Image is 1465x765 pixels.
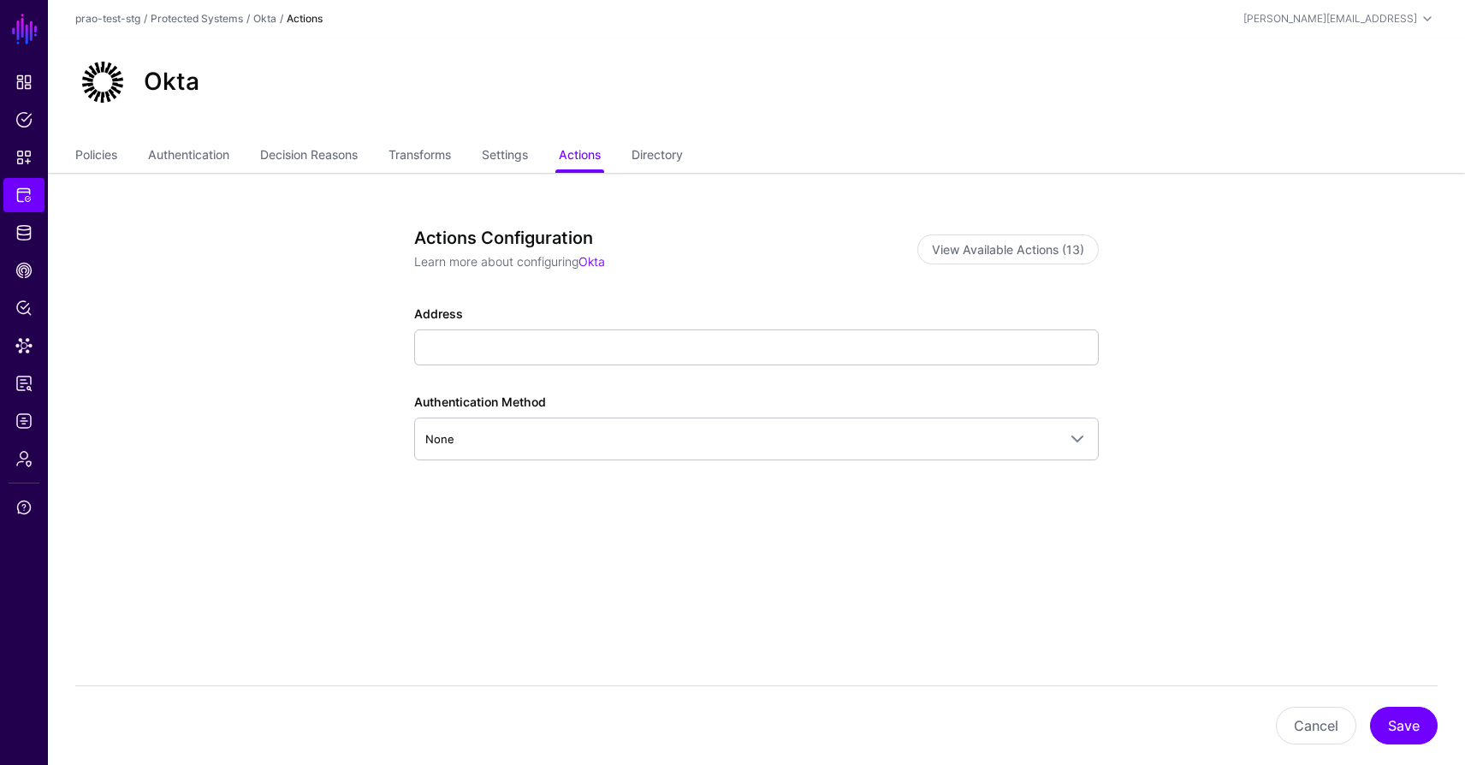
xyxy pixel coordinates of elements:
[1243,11,1417,27] div: [PERSON_NAME][EMAIL_ADDRESS]
[15,111,33,128] span: Policies
[260,140,358,173] a: Decision Reasons
[1276,707,1356,744] button: Cancel
[15,450,33,467] span: Admin
[3,291,44,325] a: Policy Lens
[276,11,287,27] div: /
[3,404,44,438] a: Logs
[578,254,605,269] a: Okta
[632,140,683,173] a: Directory
[148,140,229,173] a: Authentication
[3,216,44,250] a: Identity Data Fabric
[75,12,140,25] a: prao-test-stg
[414,252,904,270] p: Learn more about configuring
[1370,707,1438,744] button: Save
[144,68,199,97] h2: Okta
[15,375,33,392] span: Reports
[15,412,33,430] span: Logs
[3,103,44,137] a: Policies
[151,12,243,25] a: Protected Systems
[482,140,528,173] a: Settings
[15,262,33,279] span: CAEP Hub
[10,10,39,48] a: SGNL
[559,140,601,173] a: Actions
[3,442,44,476] a: Admin
[287,12,323,25] strong: Actions
[253,12,276,25] a: Okta
[15,74,33,91] span: Dashboard
[3,253,44,288] a: CAEP Hub
[15,224,33,241] span: Identity Data Fabric
[917,234,1099,264] button: View Available Actions (13)
[414,228,904,248] h3: Actions Configuration
[3,329,44,363] a: Data Lens
[15,187,33,204] span: Protected Systems
[75,55,130,110] img: svg+xml;base64,PHN2ZyB3aWR0aD0iNjQiIGhlaWdodD0iNjQiIHZpZXdCb3g9IjAgMCA2NCA2NCIgZmlsbD0ibm9uZSIgeG...
[425,432,454,446] span: None
[15,337,33,354] span: Data Lens
[15,149,33,166] span: Snippets
[140,11,151,27] div: /
[414,393,546,411] label: Authentication Method
[3,65,44,99] a: Dashboard
[3,140,44,175] a: Snippets
[243,11,253,27] div: /
[3,178,44,212] a: Protected Systems
[75,140,117,173] a: Policies
[388,140,451,173] a: Transforms
[414,305,463,323] label: Address
[3,366,44,400] a: Reports
[15,299,33,317] span: Policy Lens
[15,499,33,516] span: Support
